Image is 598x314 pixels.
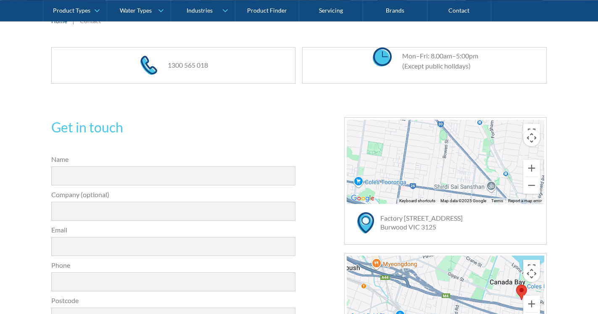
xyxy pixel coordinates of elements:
[51,154,296,164] label: Name
[399,198,435,204] button: Keyboard shortcuts
[491,198,503,203] a: Terms (opens in new tab)
[440,198,486,203] span: Map data ©2025 Google
[380,214,463,231] a: Factory [STREET_ADDRESS]Burwood VIC 3125
[523,296,540,312] button: Zoom in
[168,61,208,69] a: 1300 565 018
[53,7,90,14] div: Product Types
[51,190,296,200] label: Company (optional)
[349,193,377,204] a: Open this area in Google Maps (opens a new window)
[349,193,377,204] img: Google
[523,260,540,277] button: Toggle fullscreen view
[120,7,152,14] div: Water Types
[394,51,478,71] div: Mon–Fri: 8.00am–5:00pm (Except public holidays)
[523,265,540,282] button: Map camera controls
[523,129,540,146] button: Map camera controls
[140,56,157,75] img: phone icon
[523,124,540,141] button: Toggle fullscreen view
[187,7,213,14] div: Industries
[51,225,296,235] label: Email
[357,212,374,234] img: map marker icon
[516,285,527,300] div: Map pin
[51,260,296,270] label: Phone
[508,198,542,203] a: Report a map error
[523,160,540,177] button: Zoom in
[51,296,296,306] label: Postcode
[523,177,540,194] button: Zoom out
[373,47,392,66] img: clock icon
[51,117,296,137] h2: Get in touch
